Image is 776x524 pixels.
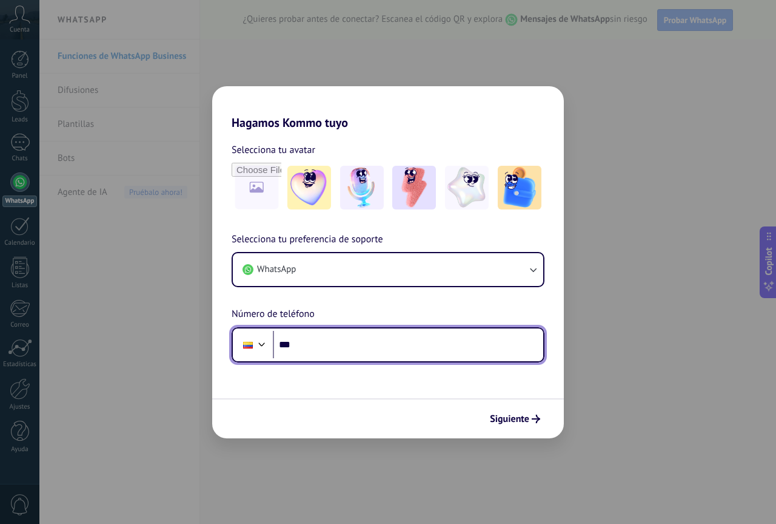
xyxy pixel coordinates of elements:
[287,166,331,209] img: -1.jpeg
[232,307,315,322] span: Número de teléfono
[212,86,564,130] h2: Hagamos Kommo tuyo
[232,142,315,158] span: Selecciona tu avatar
[392,166,436,209] img: -3.jpeg
[484,409,546,429] button: Siguiente
[490,415,529,423] span: Siguiente
[498,166,541,209] img: -5.jpeg
[233,253,543,286] button: WhatsApp
[340,166,384,209] img: -2.jpeg
[232,232,383,248] span: Selecciona tu preferencia de soporte
[257,264,296,276] span: WhatsApp
[236,332,259,358] div: Colombia: + 57
[445,166,489,209] img: -4.jpeg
